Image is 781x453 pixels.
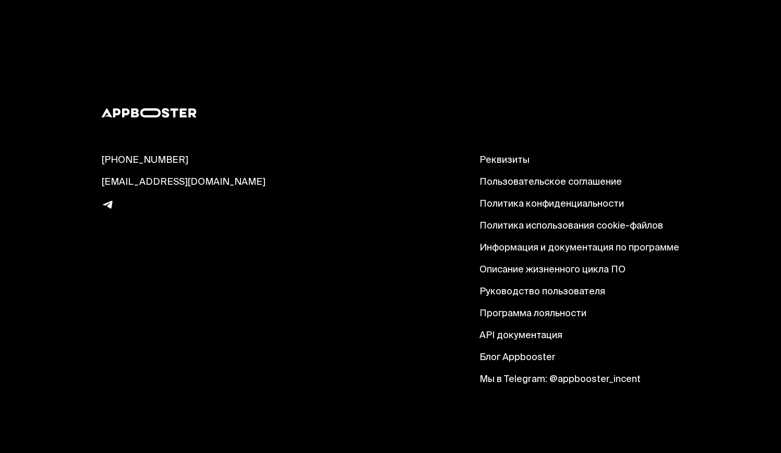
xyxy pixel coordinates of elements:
a: Политика использования cookie-файлов [479,220,679,233]
a: Пользовательское соглашение [479,176,679,189]
a: Реквизиты [479,154,679,167]
a: Блог Appbooster [479,352,679,364]
a: Руководство пользователя [479,286,679,299]
a: Политика конфиденциальности [479,198,679,211]
a: Мы в Telegram: @appbooster_incent [479,374,679,386]
a: [PHONE_NUMBER] [102,154,266,167]
a: API документация [479,330,679,342]
a: Описание жизненного цикла ПО [479,264,679,277]
a: Программа лояльности [479,308,679,320]
a: [EMAIL_ADDRESS][DOMAIN_NAME] [102,176,266,189]
a: Информация и документация по программе [479,242,679,255]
